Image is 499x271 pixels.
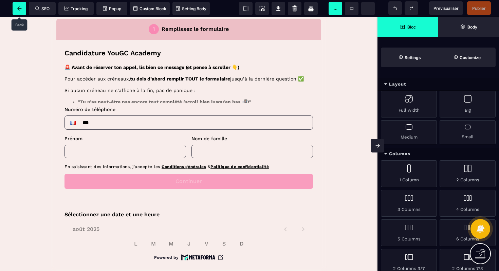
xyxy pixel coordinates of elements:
[440,219,496,246] div: 6 Columns
[381,219,437,246] div: 5 Columns
[103,6,121,11] span: Popup
[176,6,206,11] span: Setting Body
[381,120,437,144] div: Medium
[407,24,416,30] strong: Bloc
[433,6,459,11] span: Previsualiser
[14,205,262,214] p: Sélectionnez une date et une heure
[381,160,437,187] div: 1 Column
[377,17,438,37] span: Open Blocks
[111,20,178,28] p: Remplissez le formulaire
[160,159,218,164] a: Politique de confidentialité
[102,21,104,27] div: 1
[14,159,262,165] p: En saisissant des informations, j'accepte les
[467,24,477,30] strong: Body
[440,120,496,144] div: Small
[15,112,29,123] div: France: + 33
[381,190,437,217] div: 3 Columns
[14,43,110,53] p: Candidature YouGC Academy
[440,190,496,217] div: 4 Columns
[381,48,438,67] span: Settings
[14,131,32,136] span: Prénom
[35,6,50,11] span: SEO
[377,78,499,91] div: Layout
[141,131,176,136] span: Nom de famille
[157,159,160,164] span: &
[64,6,88,11] span: Tracking
[27,94,200,100] strong: "Tu n’as peut-être pas encore tout complété (scroll bien jusqu’en bas 📲)"
[377,148,499,160] div: Columns
[255,2,269,15] span: Screenshot
[438,48,496,67] span: Open Style Manager
[440,91,496,118] div: Big
[472,6,486,11] span: Publier
[111,159,155,164] a: Conditions générales
[103,250,128,255] p: Powered by
[103,249,172,255] a: Powered by
[405,55,421,60] strong: Settings
[79,71,179,76] strong: tu dois d’abord remplir TOUT le formulaire
[14,102,64,107] span: Numéro de téléphone
[14,82,260,89] p: Si aucun créneau ne s’affiche à la fin, pas de panique :
[460,55,481,60] strong: Customize
[14,70,260,77] p: Pour accéder aux créneaux, jusqu’à la dernière question ✅
[14,59,188,65] strong: 🚨 Avant de réserver ton appel, lis bien ce message (et pense à scroller 👇)
[239,2,253,15] span: View components
[381,91,437,118] div: Full width
[438,17,499,37] span: Open Layer Manager
[440,160,496,187] div: 2 Columns
[429,1,463,15] span: Preview
[133,6,166,11] span: Custom Block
